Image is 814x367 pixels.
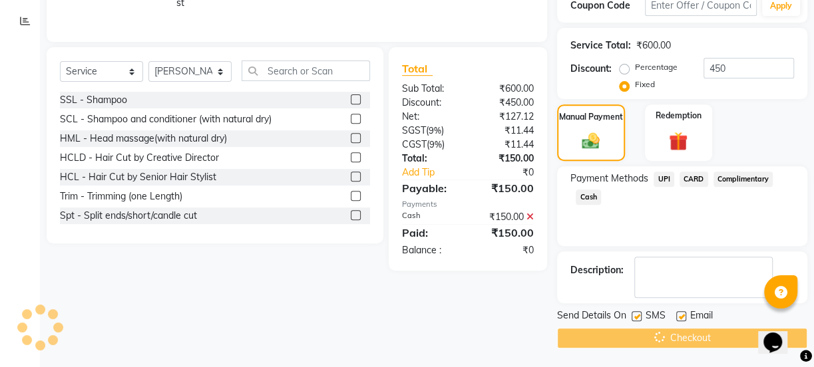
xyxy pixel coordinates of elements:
span: Complimentary [713,172,773,187]
div: ₹11.44 [468,138,544,152]
iframe: chat widget [758,314,801,354]
div: Cash [392,210,468,224]
div: ₹150.00 [468,152,544,166]
div: ₹600.00 [468,82,544,96]
div: Spt - Split ends/short/candle cut [60,209,197,223]
span: CGST [402,138,427,150]
div: Payable: [392,180,468,196]
span: SGST [402,124,426,136]
div: ₹450.00 [468,96,544,110]
div: HCLD - Hair Cut by Creative Director [60,151,219,165]
input: Search or Scan [242,61,370,81]
div: SSL - Shampoo [60,93,127,107]
div: ₹150.00 [468,225,544,241]
div: ₹150.00 [468,210,544,224]
label: Percentage [635,61,678,73]
div: ₹127.12 [468,110,544,124]
span: Send Details On [557,308,626,325]
span: Cash [576,189,601,205]
div: Total: [392,152,468,166]
div: Service Total: [570,39,631,53]
div: Net: [392,110,468,124]
div: ₹600.00 [636,39,671,53]
span: Email [690,308,713,325]
div: ₹0 [481,166,544,180]
span: Total [402,62,433,76]
span: SMS [646,308,666,325]
span: CARD [680,172,708,187]
div: Sub Total: [392,82,468,96]
span: UPI [654,172,674,187]
div: Description: [570,263,624,277]
div: Discount: [392,96,468,110]
label: Fixed [635,78,655,90]
div: ₹11.44 [468,124,544,138]
div: SCL - Shampoo and conditioner (with natural dry) [60,112,272,126]
span: 9% [429,125,441,136]
div: Payments [402,199,534,210]
label: Manual Payment [559,111,623,123]
div: ₹0 [468,243,544,257]
a: Add Tip [392,166,481,180]
div: ₹150.00 [468,180,544,196]
img: _gift.svg [663,130,694,153]
div: Trim - Trimming (one Length) [60,189,182,203]
div: ( ) [392,138,468,152]
img: _cash.svg [576,131,605,152]
span: Payment Methods [570,172,648,185]
div: HML - Head massage(with natural dry) [60,132,227,146]
div: Paid: [392,225,468,241]
div: HCL - Hair Cut by Senior Hair Stylist [60,170,216,184]
div: Balance : [392,243,468,257]
span: 9% [429,139,442,150]
div: Discount: [570,62,612,76]
label: Redemption [656,110,702,122]
div: ( ) [392,124,468,138]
